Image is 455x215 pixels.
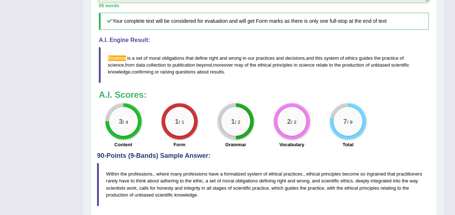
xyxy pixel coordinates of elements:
span: collection [146,62,166,68]
span: production [342,62,364,68]
span: of [400,55,404,61]
span: science [108,62,124,68]
span: beyond [196,62,212,68]
span: a [132,55,135,61]
span: define [195,55,207,61]
span: in [243,55,246,61]
span: the [334,62,341,68]
span: unbiased [371,62,390,68]
span: data [136,62,145,68]
span: science [299,62,315,68]
small: / 1 [179,119,184,125]
small: / 9 [347,119,353,125]
label: Form [173,141,185,148]
span: may [234,62,243,68]
small: / 4 [122,119,128,125]
span: moral [149,55,161,61]
label: Vocabulary [279,141,304,148]
span: and [219,55,227,61]
big: 1 [175,117,179,125]
span: decisions [285,55,305,61]
label: Grammar [225,141,246,148]
span: or [155,69,159,75]
span: knowledge [108,69,130,75]
span: set [136,55,142,61]
span: results [210,69,224,75]
span: that [186,55,194,61]
span: about [197,69,209,75]
span: principles [273,62,292,68]
h4: A.I. Engine Result: [99,37,429,43]
label: Content [114,141,132,148]
span: of [340,55,344,61]
label: Total [342,141,353,148]
div: 55 words [99,2,429,9]
span: the [374,55,380,61]
span: Possible spelling mistake found. (did you mean: Ethics) [108,55,126,61]
span: of [365,62,369,68]
span: ethical [258,62,271,68]
span: right [209,55,218,61]
span: of [244,62,248,68]
span: in [294,62,297,68]
span: moreover [213,62,233,68]
span: and [306,55,314,61]
span: publication [173,62,195,68]
blockquote: Within the professions., where many professions have a formalized system of ethical practices., e... [97,163,430,206]
span: to [329,62,333,68]
span: our [248,55,254,61]
span: from [125,62,135,68]
span: relate [316,62,328,68]
span: practices [256,55,275,61]
span: questions [175,69,195,75]
span: scientific [391,62,409,68]
span: guides [359,55,372,61]
big: 3 [119,117,123,125]
span: and [276,55,284,61]
span: this [315,55,323,61]
span: the [250,62,256,68]
big: 1 [231,117,235,125]
span: wrong [228,55,241,61]
span: raising [160,69,174,75]
big: 7 [343,117,347,125]
h5: Your complete text will be considered for evaluation and will get Form marks as there is only one... [99,13,429,30]
span: obligations [162,55,184,61]
span: system [324,55,339,61]
span: is [127,55,130,61]
b: A.I. Scores: [99,90,147,100]
blockquote: , , , , . [99,47,429,83]
small: / 2 [291,119,296,125]
big: 2 [287,117,291,125]
span: practice [382,55,399,61]
small: / 2 [235,119,240,125]
span: confirming [132,69,153,75]
span: of [143,55,147,61]
span: to [167,62,171,68]
span: ethics [345,55,358,61]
